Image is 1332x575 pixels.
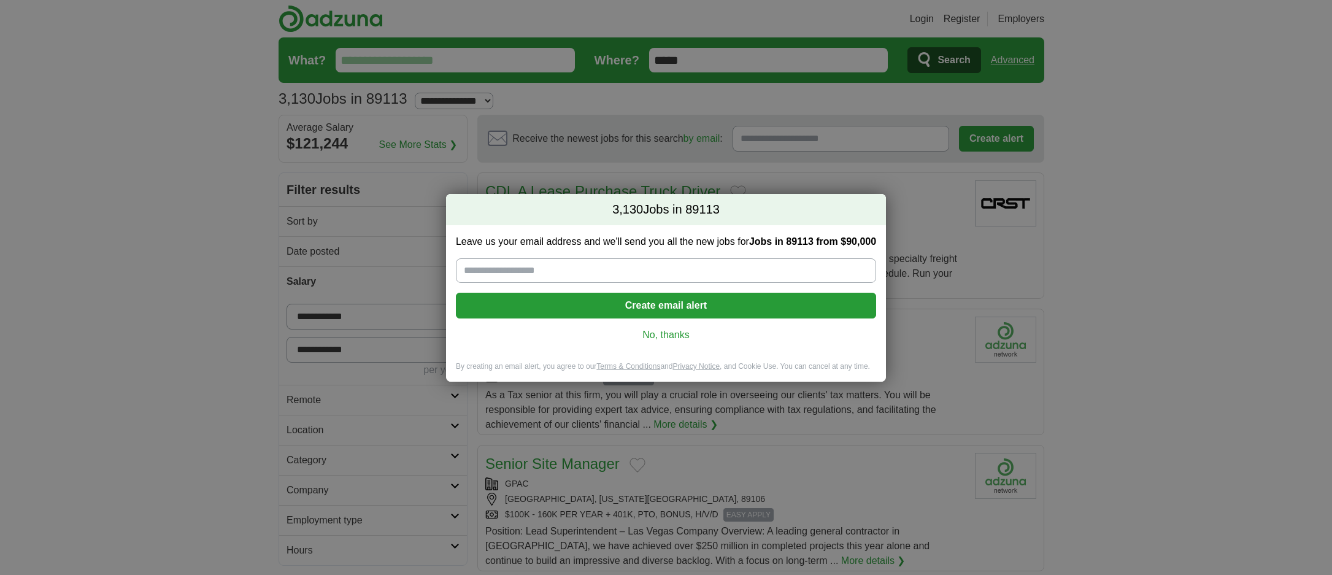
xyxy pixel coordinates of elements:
a: Terms & Conditions [596,362,660,371]
span: 3,130 [612,201,643,218]
label: Leave us your email address and we'll send you all the new jobs for [456,235,876,249]
div: By creating an email alert, you agree to our and , and Cookie Use. You can cancel at any time. [446,361,886,382]
a: Privacy Notice [672,362,720,371]
h2: Jobs in 89113 [446,194,886,226]
button: Create email alert [456,293,876,318]
strong: Jobs in 89113 from $90,000 [749,236,876,247]
a: No, thanks [466,328,866,342]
